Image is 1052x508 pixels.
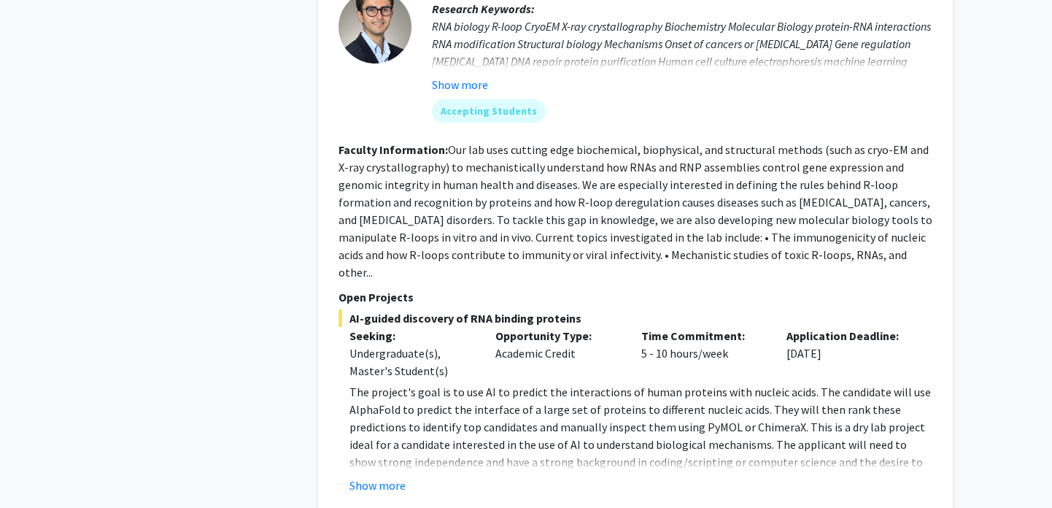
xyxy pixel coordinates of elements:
p: The project's goal is to use AI to predict the interactions of human proteins with nucleic acids.... [349,383,932,506]
div: 5 - 10 hours/week [630,327,776,380]
b: Faculty Information: [339,142,448,157]
div: [DATE] [776,327,921,380]
div: Academic Credit [484,327,630,380]
p: Application Deadline: [786,327,910,345]
mat-chip: Accepting Students [432,99,546,123]
p: Time Commitment: [641,327,765,345]
span: AI-guided discovery of RNA binding proteins [339,309,932,327]
div: Undergraduate(s), Master's Student(s) [349,345,473,380]
p: Opportunity Type: [495,327,619,345]
fg-read-more: Our lab uses cutting edge biochemical, biophysical, and structural methods (such as cryo-EM and X... [339,142,932,280]
b: Research Keywords: [432,1,535,16]
button: Show more [432,76,488,93]
iframe: Chat [11,442,62,497]
button: Show more [349,477,406,494]
p: Open Projects [339,288,932,306]
div: RNA biology R-loop CryoEM X-ray crystallography Biochemistry Molecular Biology protein-RNA intera... [432,18,932,88]
p: Seeking: [349,327,473,345]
